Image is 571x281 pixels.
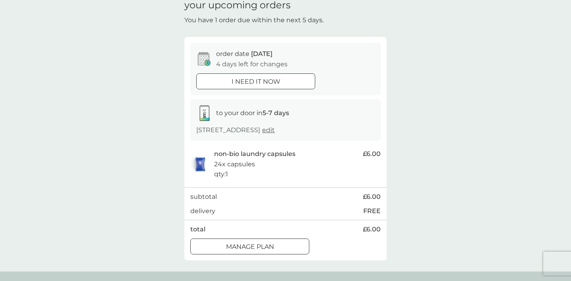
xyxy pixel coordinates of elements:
span: £6.00 [363,224,381,235]
strong: 5-7 days [263,109,289,117]
a: edit [262,126,275,134]
p: total [190,224,205,235]
p: i need it now [232,77,280,87]
p: [STREET_ADDRESS] [196,125,275,135]
p: Manage plan [226,242,274,252]
span: £6.00 [363,192,381,202]
p: subtotal [190,192,217,202]
button: Manage plan [190,239,309,254]
p: 24x capsules [214,159,255,169]
p: qty : 1 [214,169,228,179]
span: £6.00 [363,149,381,159]
span: to your door in [216,109,289,117]
p: delivery [190,206,215,216]
p: order date [216,49,272,59]
p: FREE [363,206,381,216]
p: 4 days left for changes [216,59,287,69]
p: You have 1 order due within the next 5 days. [184,15,324,25]
span: [DATE] [251,50,272,58]
button: i need it now [196,73,315,89]
p: non-bio laundry capsules [214,149,295,159]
